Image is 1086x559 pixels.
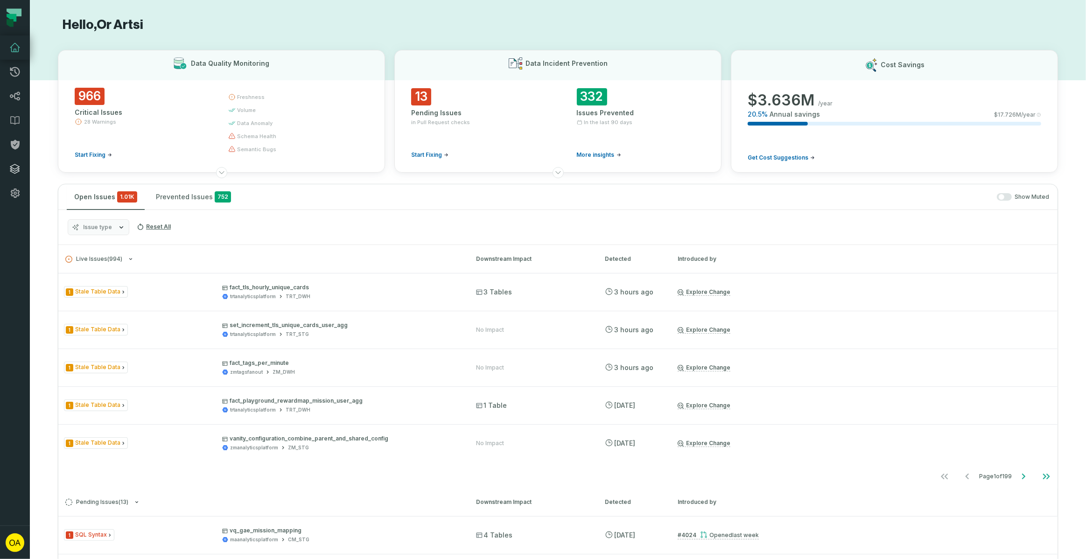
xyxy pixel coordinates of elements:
[67,184,145,210] button: Open Issues
[66,402,73,409] span: Severity
[58,50,385,173] button: Data Quality Monitoring966Critical Issues28 WarningsStart Fixingfreshnessvolumedata anomalyschema...
[577,108,705,118] div: Issues Prevented
[584,119,633,126] span: In the last 90 days
[678,402,730,409] a: Explore Change
[133,219,175,234] button: Reset All
[614,531,635,539] relative-time: Sep 30, 2025, 11:10 AM GMT+3
[230,406,276,413] div: trtanalyticsplatform
[476,364,504,371] div: No Impact
[577,151,615,159] span: More insights
[75,151,105,159] span: Start Fixing
[818,100,833,107] span: /year
[731,50,1058,173] button: Cost Savings$3.636M/year20.5%Annual savings$17.726M/yearGet Cost Suggestions
[64,324,128,335] span: Issue Type
[222,527,459,534] p: vq_gae_mission_mapping
[933,467,1058,486] ul: Page 1 of 199
[65,499,128,506] span: Pending Issues ( 13 )
[476,498,588,506] div: Downstream Impact
[222,397,459,405] p: fact_playground_rewardmap_mission_user_agg
[678,288,730,296] a: Explore Change
[64,437,128,449] span: Issue Type
[75,151,112,159] a: Start Fixing
[288,444,309,451] div: ZM_STG
[230,444,278,451] div: zmanalyticsplatform
[476,287,512,297] span: 3 Tables
[222,321,459,329] p: set_increment_tls_unique_cards_user_agg
[58,467,1058,486] nav: pagination
[66,440,73,447] span: Severity
[994,111,1036,119] span: $ 17.726M /year
[66,531,73,539] span: Severity
[614,439,635,447] relative-time: Oct 4, 2025, 7:21 AM GMT+3
[66,364,73,371] span: Severity
[58,17,1058,33] h1: Hello, Or Artsi
[66,288,73,296] span: Severity
[84,118,116,126] span: 28 Warnings
[605,498,661,506] div: Detected
[64,286,128,298] span: Issue Type
[411,119,470,126] span: in Pull Request checks
[66,326,73,334] span: Severity
[748,154,808,161] span: Get Cost Suggestions
[273,369,295,376] div: ZM_DWH
[605,255,661,263] div: Detected
[732,531,759,538] relative-time: Sep 25, 2025, 11:50 AM GMT+3
[614,401,635,409] relative-time: Oct 4, 2025, 7:21 AM GMT+3
[748,91,814,110] span: $ 3.636M
[222,435,459,442] p: vanity_configuration_combine_parent_and_shared_config
[230,331,276,338] div: trtanalyticsplatform
[933,467,956,486] button: Go to first page
[614,326,653,334] relative-time: Oct 5, 2025, 7:21 AM GMT+3
[68,219,129,235] button: Issue type
[956,467,979,486] button: Go to previous page
[678,255,762,263] div: Introduced by
[411,108,539,118] div: Pending Issues
[411,151,448,159] a: Start Fixing
[411,151,442,159] span: Start Fixing
[148,184,238,210] button: Prevented Issues
[230,293,276,300] div: trtanalyticsplatform
[286,293,310,300] div: TRT_DWH
[64,399,128,411] span: Issue Type
[191,59,269,68] h3: Data Quality Monitoring
[238,106,256,114] span: volume
[411,88,431,105] span: 13
[242,193,1049,201] div: Show Muted
[748,110,768,119] span: 20.5 %
[678,440,730,447] a: Explore Change
[215,191,231,203] span: 752
[65,499,459,506] button: Pending Issues(13)
[75,88,105,105] span: 966
[770,110,820,119] span: Annual savings
[83,224,112,231] span: Issue type
[678,364,730,371] a: Explore Change
[238,93,265,101] span: freshness
[288,536,309,543] div: CM_STG
[64,529,114,541] span: Issue Type
[614,363,653,371] relative-time: Oct 5, 2025, 7:21 AM GMT+3
[614,288,653,296] relative-time: Oct 5, 2025, 7:21 AM GMT+3
[238,133,277,140] span: schema health
[394,50,722,173] button: Data Incident Prevention13Pending Issuesin Pull Request checksStart Fixing332Issues PreventedIn t...
[577,151,621,159] a: More insights
[881,60,925,70] h3: Cost Savings
[678,326,730,334] a: Explore Change
[222,359,459,367] p: fact_tags_per_minute
[678,498,762,506] div: Introduced by
[286,406,310,413] div: TRT_DWH
[526,59,608,68] h3: Data Incident Prevention
[6,533,24,552] img: avatar of Or Artsi
[222,284,459,291] p: fact_tls_hourly_unique_cards
[748,154,815,161] a: Get Cost Suggestions
[577,88,607,105] span: 332
[476,255,588,263] div: Downstream Impact
[476,440,504,447] div: No Impact
[678,531,759,539] a: #4024Opened[DATE] 11:50:44 AM
[238,146,277,153] span: semantic bugs
[476,401,507,410] span: 1 Table
[65,256,122,263] span: Live Issues ( 994 )
[117,191,137,203] span: critical issues and errors combined
[238,119,273,127] span: data anomaly
[230,369,263,376] div: zmtagsfanout
[75,108,211,117] div: Critical Issues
